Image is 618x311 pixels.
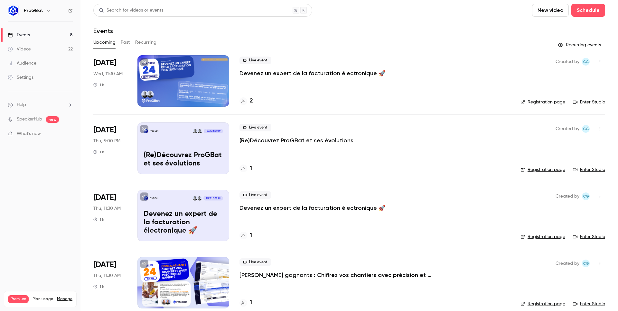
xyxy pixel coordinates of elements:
[24,7,43,14] h6: ProGBat
[137,190,229,241] a: Devenez un expert de la facturation électronique 🚀ProGBatCharles GallardElodie Lecocq[DATE] 11:30...
[239,231,252,240] a: 1
[239,164,252,173] a: 1
[17,102,26,108] span: Help
[239,124,271,131] span: Live event
[555,40,605,50] button: Recurring events
[582,192,590,200] span: Charles Gallard
[239,69,386,77] a: Devenez un expert de la facturation électronique 🚀
[582,260,590,267] span: Charles Gallard
[204,129,223,133] span: [DATE] 5:00 PM
[573,234,605,240] a: Enter Studio
[57,297,72,302] a: Manage
[93,37,116,48] button: Upcoming
[250,298,252,307] h4: 1
[8,46,31,52] div: Videos
[556,260,579,267] span: Created by
[93,138,120,144] span: Thu, 5:00 PM
[99,7,163,14] div: Search for videos or events
[198,129,202,133] img: Charles Gallard
[8,32,30,38] div: Events
[93,260,116,270] span: [DATE]
[250,231,252,240] h4: 1
[150,129,158,133] p: ProGBat
[582,125,590,133] span: Charles Gallard
[121,37,130,48] button: Past
[93,27,113,35] h1: Events
[573,166,605,173] a: Enter Studio
[144,210,223,235] p: Devenez un expert de la facturation électronique 🚀
[520,301,565,307] a: Registration page
[571,4,605,17] button: Schedule
[93,82,104,87] div: 1 h
[239,57,271,64] span: Live event
[532,4,569,17] button: New video
[150,197,158,200] p: ProGBat
[93,190,127,241] div: Oct 30 Thu, 11:30 AM (Europe/Paris)
[197,196,202,200] img: Charles Gallard
[250,164,252,173] h4: 1
[583,260,589,267] span: CG
[556,192,579,200] span: Created by
[8,5,18,16] img: ProGBat
[573,301,605,307] a: Enter Studio
[93,205,121,212] span: Thu, 11:30 AM
[239,271,433,279] a: [PERSON_NAME] gagnants : Chiffrez vos chantiers avec précision et rapidité
[137,122,229,174] a: (Re)Découvrez ProGBat et ses évolutionsProGBatCharles GallardElodie Lecocq[DATE] 5:00 PM(Re)Décou...
[93,284,104,289] div: 1 h
[239,298,252,307] a: 1
[203,196,223,200] span: [DATE] 11:30 AM
[573,99,605,105] a: Enter Studio
[144,151,223,168] p: (Re)Découvrez ProGBat et ses évolutions
[520,99,565,105] a: Registration page
[93,125,116,135] span: [DATE]
[520,234,565,240] a: Registration page
[582,58,590,66] span: Charles Gallard
[8,60,36,67] div: Audience
[556,125,579,133] span: Created by
[520,166,565,173] a: Registration page
[583,125,589,133] span: CG
[583,192,589,200] span: CG
[93,257,127,308] div: Nov 6 Thu, 11:30 AM (Europe/Paris)
[93,55,127,107] div: Sep 24 Wed, 11:30 AM (Europe/Paris)
[93,149,104,155] div: 1 h
[93,58,116,68] span: [DATE]
[17,116,42,123] a: SpeakerHub
[93,217,104,222] div: 1 h
[8,74,33,81] div: Settings
[250,97,253,105] h4: 2
[93,192,116,203] span: [DATE]
[192,196,197,200] img: Elodie Lecocq
[239,258,271,266] span: Live event
[239,204,386,212] a: Devenez un expert de la facturation électronique 🚀
[193,129,197,133] img: Elodie Lecocq
[93,122,127,174] div: Oct 2 Thu, 5:00 PM (Europe/Paris)
[33,297,53,302] span: Plan usage
[239,137,353,144] a: (Re)Découvrez ProGBat et ses évolutions
[8,102,73,108] li: help-dropdown-opener
[93,71,123,77] span: Wed, 11:30 AM
[135,37,157,48] button: Recurring
[239,191,271,199] span: Live event
[583,58,589,66] span: CG
[239,97,253,105] a: 2
[46,116,59,123] span: new
[8,295,29,303] span: Premium
[17,130,41,137] span: What's new
[556,58,579,66] span: Created by
[93,272,121,279] span: Thu, 11:30 AM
